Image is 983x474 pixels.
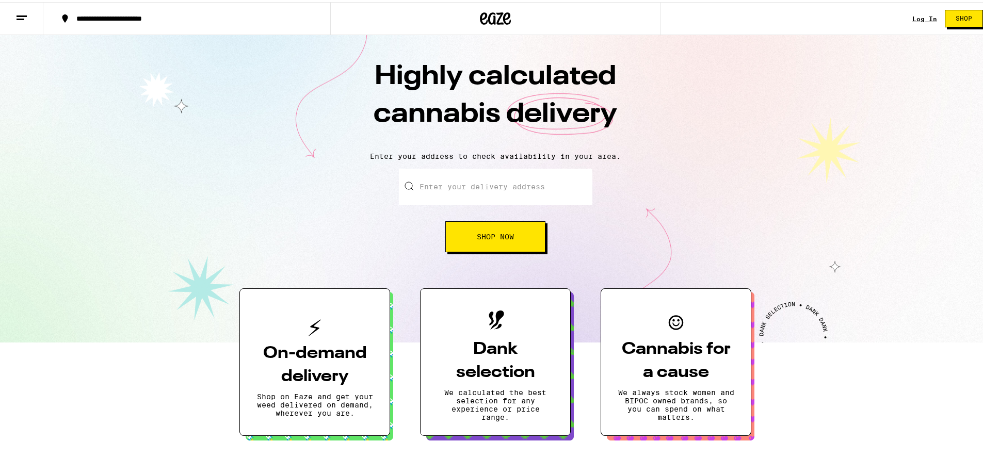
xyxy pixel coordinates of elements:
[256,340,373,386] h3: On-demand delivery
[601,286,751,434] button: Cannabis for a causeWe always stock women and BIPOC owned brands, so you can spend on what matters.
[6,7,74,15] span: Hi. Need any help?
[945,8,983,25] button: Shop
[10,150,980,158] p: Enter your address to check availability in your area.
[239,286,390,434] button: On-demand deliveryShop on Eaze and get your weed delivered on demand, wherever you are.
[477,231,514,238] span: Shop Now
[956,13,972,20] span: Shop
[445,219,545,250] button: Shop Now
[618,386,734,419] p: We always stock women and BIPOC owned brands, so you can spend on what matters.
[399,167,592,203] input: Enter your delivery address
[618,336,734,382] h3: Cannabis for a cause
[315,56,676,142] h1: Highly calculated cannabis delivery
[437,336,554,382] h3: Dank selection
[912,13,937,20] a: Log In
[420,286,571,434] button: Dank selectionWe calculated the best selection for any experience or price range.
[256,390,373,415] p: Shop on Eaze and get your weed delivered on demand, wherever you are.
[437,386,554,419] p: We calculated the best selection for any experience or price range.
